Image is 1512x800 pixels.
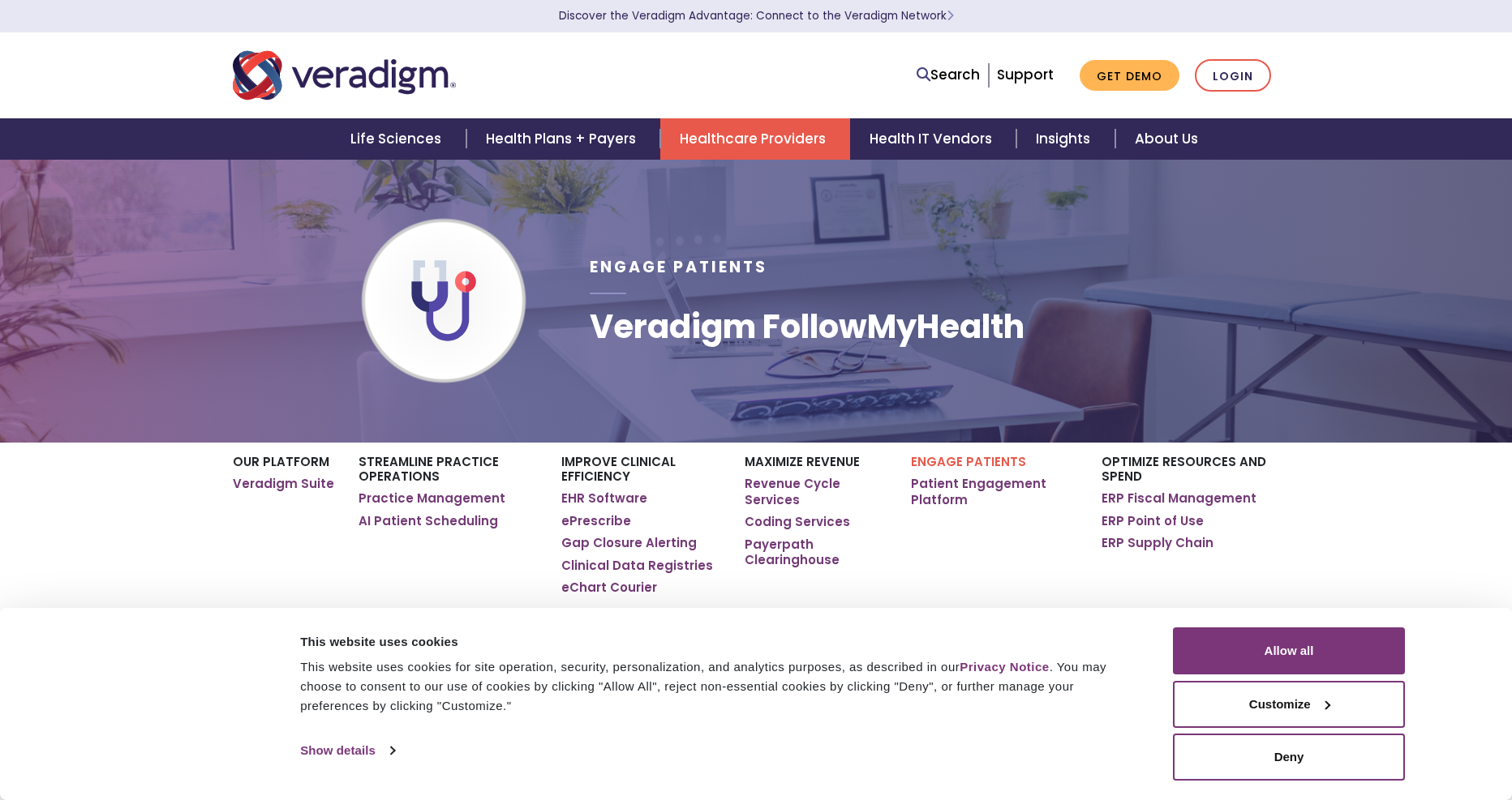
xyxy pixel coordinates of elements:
div: This website uses cookies for site operation, security, personalization, and analytics purposes, ... [300,657,1136,716]
h1: Veradigm FollowMyHealth [590,307,1024,346]
a: Search [917,64,980,86]
a: Payerpath Clearinghouse [745,537,887,568]
a: About Us [1115,118,1218,160]
a: Revenue Cycle Services [745,476,887,507]
a: ERP Point of Use [1102,513,1204,529]
a: Veradigm Suite [233,476,334,492]
a: Gap Closure Alerting [561,535,697,551]
a: Show details [300,738,394,763]
div: This website uses cookies [300,632,1136,652]
a: Support [997,65,1054,84]
a: ePrescribe [561,513,631,529]
a: Life Sciences [331,118,466,160]
button: Deny [1173,734,1405,781]
button: Customize [1173,681,1405,728]
span: Engage Patients [590,256,767,278]
a: Practice Management [359,490,505,507]
span: Learn More [947,8,954,24]
a: Discover the Veradigm Advantage: Connect to the Veradigm NetworkLearn More [559,8,954,24]
a: AI Patient Scheduling [359,513,498,529]
a: Patient Engagement Platform [911,476,1077,507]
a: EHR Software [561,490,647,507]
button: Allow all [1173,627,1405,674]
a: ERP Fiscal Management [1102,490,1256,507]
a: ERP Supply Chain [1102,535,1213,551]
img: Veradigm logo [233,49,456,102]
a: Coding Services [745,514,850,530]
a: eChart Courier [561,580,657,596]
a: Privacy Notice [960,660,1049,674]
a: Health Plans + Payers [466,118,660,160]
a: Clinical Data Registries [561,558,713,574]
a: Health IT Vendors [850,118,1016,160]
a: Login [1195,59,1271,92]
a: Insights [1016,118,1115,160]
a: Get Demo [1080,60,1179,92]
a: Healthcare Providers [660,118,850,160]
